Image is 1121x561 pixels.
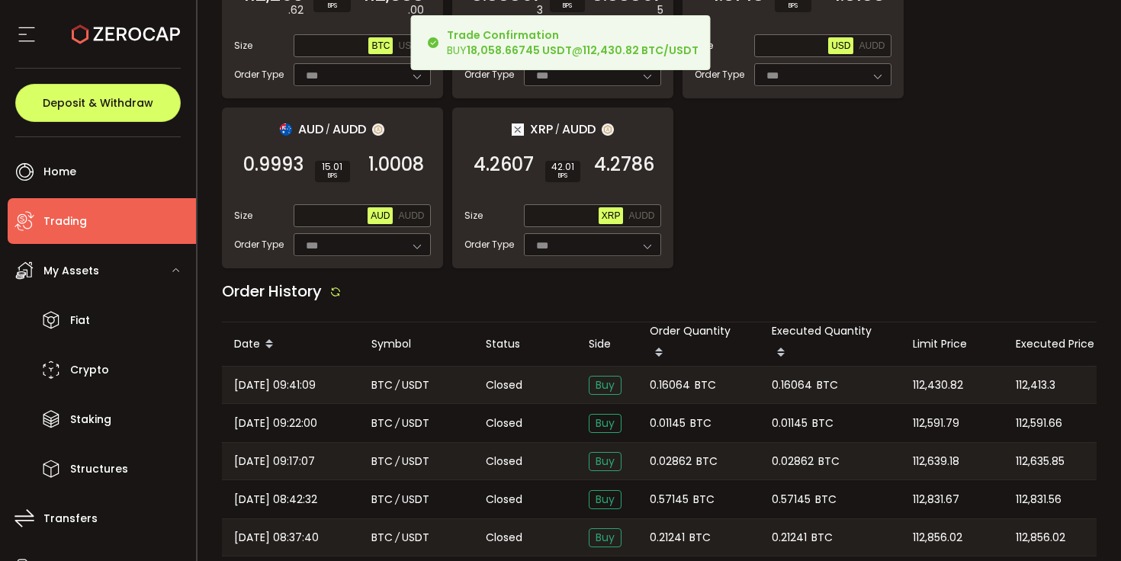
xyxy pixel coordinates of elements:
span: BTC [689,529,711,547]
div: Executed Quantity [760,322,901,366]
button: USDC [395,37,427,54]
i: BPS [321,172,344,181]
em: 3 [537,2,543,18]
span: Order Type [464,238,514,252]
div: Executed Price [1004,335,1107,353]
em: / [555,123,560,136]
span: Size [464,209,483,223]
span: My Assets [43,260,99,282]
span: BTC [811,529,833,547]
span: AUDD [628,210,654,221]
span: Closed [486,415,522,431]
span: Order Type [234,238,284,252]
iframe: Chat Widget [940,396,1121,561]
span: USDT [402,377,429,394]
span: [DATE] 08:37:40 [234,529,319,547]
span: BTC [690,415,711,432]
span: 0.21241 [650,529,685,547]
img: zuPXiwguUFiBOIQyqLOiXsnnNitlx7q4LCwEbLHADjIpTka+Lip0HH8D0VTrd02z+wEAAAAASUVORK5CYII= [372,123,384,136]
span: XRP [530,120,553,139]
button: BTC [368,37,393,54]
span: Closed [486,377,522,393]
button: XRP [599,207,624,224]
i: BPS [320,2,345,11]
span: 112,430.82 [913,377,963,394]
span: BTC [371,453,393,470]
span: Order History [222,280,322,302]
button: USD [828,37,853,54]
span: [DATE] 09:41:09 [234,377,316,394]
div: Date [222,332,359,357]
span: Structures [70,458,128,480]
img: aud_portfolio.svg [280,123,292,136]
div: Symbol [359,335,474,353]
span: Closed [486,492,522,508]
span: BTC [371,40,390,51]
span: Closed [486,454,522,470]
em: / [326,123,330,136]
span: 15.01 [321,162,344,172]
span: 0.57145 [650,491,689,508]
span: 0.02862 [772,453,814,470]
button: AUD [368,207,393,224]
span: 4.2607 [474,157,534,172]
em: / [395,415,400,432]
button: AUDD [856,37,888,54]
span: 0.9993 [243,157,304,172]
span: BTC [817,377,838,394]
span: Buy [589,376,622,395]
em: / [395,453,400,470]
span: USDT [402,529,429,547]
span: Buy [589,490,622,509]
span: Crypto [70,359,109,381]
span: Order Type [464,68,514,82]
span: BTC [695,377,716,394]
span: USDT [402,415,429,432]
span: 0.16064 [772,377,812,394]
span: Closed [486,530,522,546]
span: BTC [693,491,715,508]
span: Staking [70,409,111,431]
span: AUDD [332,120,366,139]
span: BTC [371,377,393,394]
span: Buy [589,414,622,433]
span: AUD [298,120,323,139]
span: 0.01145 [650,415,686,432]
div: Limit Price [901,335,1004,353]
span: USDT [402,491,429,508]
em: .00 [408,2,424,18]
span: XRP [602,210,621,221]
span: 0.01145 [772,415,808,432]
button: AUDD [395,207,427,224]
span: 112,639.18 [913,453,959,470]
span: 0.02862 [650,453,692,470]
span: 112,413.3 [1016,377,1055,394]
span: [DATE] 09:17:07 [234,453,315,470]
b: 18,058.66745 USDT [467,43,572,58]
span: 0.21241 [772,529,807,547]
i: BPS [556,2,579,11]
b: Trade Confirmation [447,27,559,43]
span: Deposit & Withdraw [43,98,153,108]
span: Size [234,209,252,223]
img: zuPXiwguUFiBOIQyqLOiXsnnNitlx7q4LCwEbLHADjIpTka+Lip0HH8D0VTrd02z+wEAAAAASUVORK5CYII= [602,123,614,136]
span: Order Type [234,68,284,82]
span: 1.0008 [368,157,424,172]
button: Deposit & Withdraw [15,84,181,122]
span: 4.2786 [594,157,654,172]
span: Order Type [695,68,744,82]
span: 42.01 [551,162,574,172]
span: 112,591.79 [913,415,959,432]
span: [DATE] 09:22:00 [234,415,317,432]
span: BTC [818,453,840,470]
div: Order Quantity [638,322,760,366]
span: [DATE] 08:42:32 [234,491,317,508]
img: xrp_portfolio.png [512,123,524,136]
span: Transfers [43,508,98,530]
span: Buy [589,452,622,471]
span: Size [234,39,252,53]
b: 112,430.82 BTC/USDT [583,43,699,58]
em: / [395,491,400,508]
span: AUD [371,210,390,221]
